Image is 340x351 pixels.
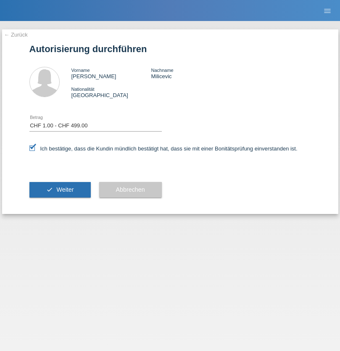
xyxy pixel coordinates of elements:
[151,67,231,79] div: Milicevic
[29,145,298,152] label: Ich bestätige, dass die Kundin mündlich bestätigt hat, dass sie mit einer Bonitätsprüfung einvers...
[71,67,151,79] div: [PERSON_NAME]
[71,87,95,92] span: Nationalität
[4,32,28,38] a: ← Zurück
[99,182,162,198] button: Abbrechen
[29,44,311,54] h1: Autorisierung durchführen
[56,186,74,193] span: Weiter
[46,186,53,193] i: check
[323,7,332,15] i: menu
[71,68,90,73] span: Vorname
[116,186,145,193] span: Abbrechen
[71,86,151,98] div: [GEOGRAPHIC_DATA]
[151,68,173,73] span: Nachname
[319,8,336,13] a: menu
[29,182,91,198] button: check Weiter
